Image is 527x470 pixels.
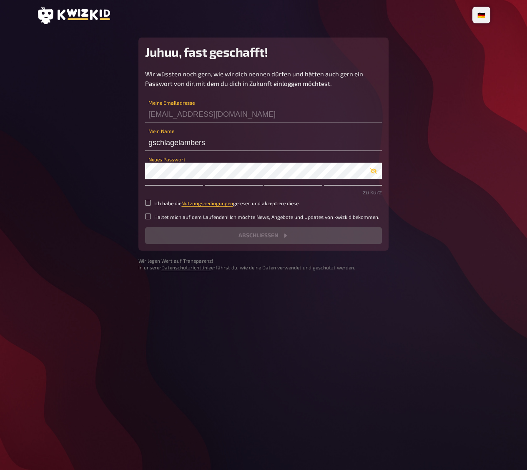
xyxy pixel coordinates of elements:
small: Haltet mich auf dem Laufenden! Ich möchte News, Angebote und Updates von kwizkid bekommen. [154,214,379,221]
a: Nutzungsbedingungen [181,200,233,206]
li: 🇩🇪 [474,8,489,22]
button: Abschließen [145,227,382,244]
small: Wir legen Wert auf Transparenz! In unserer erfährst du, wie deine Daten verwendet und geschützt w... [138,257,389,271]
h2: Juhuu, fast geschafft! [145,44,382,59]
p: Wir wüssten noch gern, wie wir dich nennen dürfen und hätten auch gern ein Passwort von dir, mit ... [145,69,382,88]
p: zu kurz [145,188,382,196]
input: Meine Emailadresse [145,106,382,123]
small: Ich habe die gelesen und akzeptiere diese. [154,200,300,207]
a: Datenschutzrichtlinie [161,264,211,270]
input: Mein Name [145,134,382,151]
